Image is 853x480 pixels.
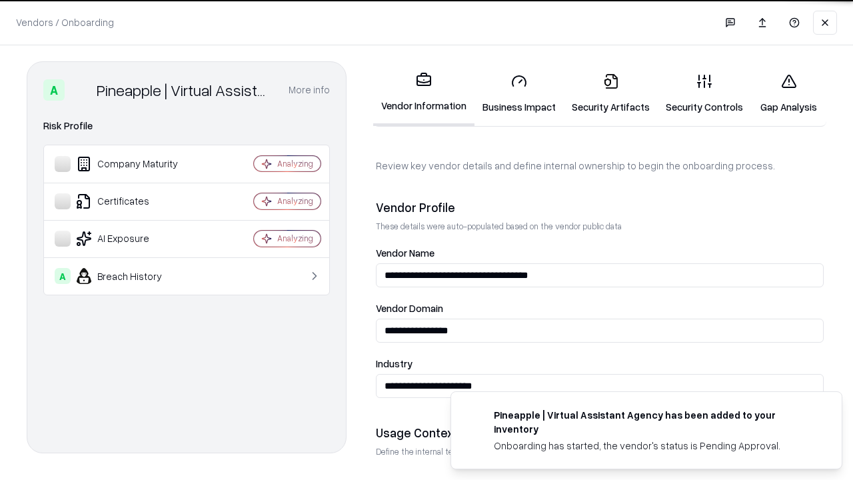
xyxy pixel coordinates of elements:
[474,63,564,125] a: Business Impact
[467,408,483,424] img: trypineapple.com
[277,233,313,244] div: Analyzing
[277,195,313,207] div: Analyzing
[376,248,824,258] label: Vendor Name
[55,268,214,284] div: Breach History
[376,303,824,313] label: Vendor Domain
[16,15,114,29] p: Vendors / Onboarding
[55,268,71,284] div: A
[751,63,826,125] a: Gap Analysis
[43,79,65,101] div: A
[43,118,330,134] div: Risk Profile
[55,193,214,209] div: Certificates
[564,63,658,125] a: Security Artifacts
[289,78,330,102] button: More info
[376,425,824,441] div: Usage Context
[376,221,824,232] p: These details were auto-populated based on the vendor public data
[376,359,824,369] label: Industry
[55,156,214,172] div: Company Maturity
[70,79,91,101] img: Pineapple | Virtual Assistant Agency
[277,158,313,169] div: Analyzing
[494,408,810,436] div: Pineapple | Virtual Assistant Agency has been added to your inventory
[376,199,824,215] div: Vendor Profile
[97,79,273,101] div: Pineapple | Virtual Assistant Agency
[373,61,474,126] a: Vendor Information
[376,446,824,457] p: Define the internal team and reason for using this vendor. This helps assess business relevance a...
[658,63,751,125] a: Security Controls
[55,231,214,247] div: AI Exposure
[494,439,810,453] div: Onboarding has started, the vendor's status is Pending Approval.
[376,159,824,173] p: Review key vendor details and define internal ownership to begin the onboarding process.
